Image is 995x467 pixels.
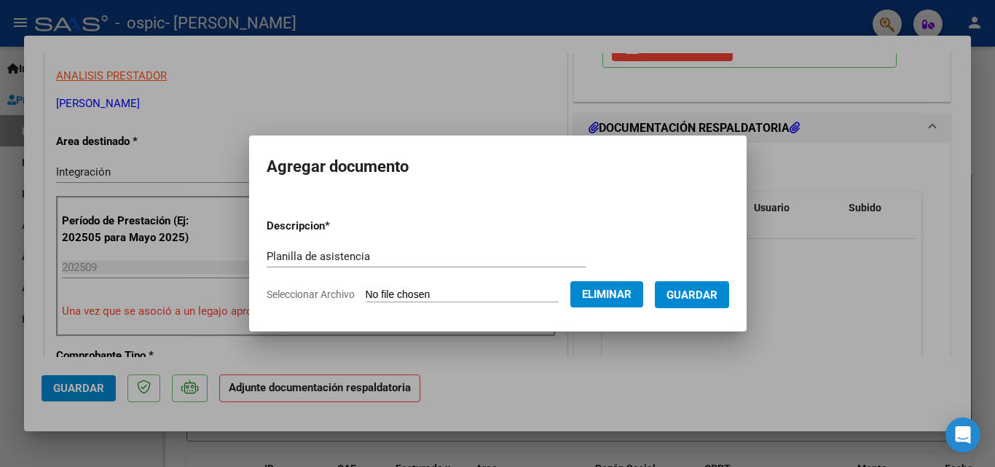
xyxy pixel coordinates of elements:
[666,289,717,302] span: Guardar
[267,289,355,300] span: Seleccionar Archivo
[267,218,406,235] p: Descripcion
[570,281,643,307] button: Eliminar
[582,288,632,301] span: Eliminar
[945,417,980,452] div: Open Intercom Messenger
[655,281,729,308] button: Guardar
[267,153,729,181] h2: Agregar documento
